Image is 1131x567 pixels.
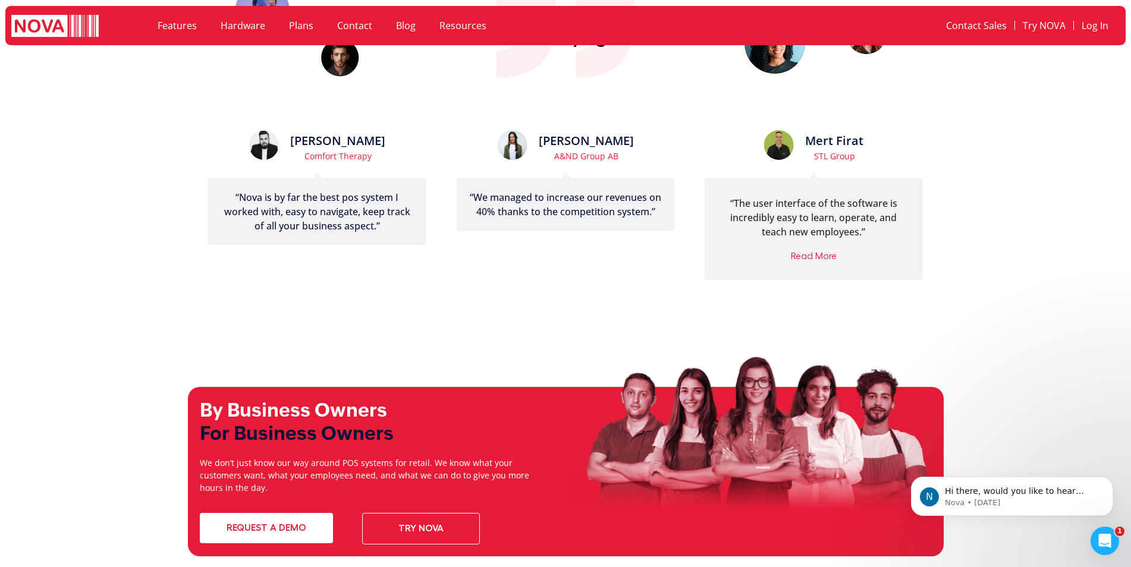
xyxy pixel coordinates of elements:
[1115,527,1124,536] span: 1
[384,12,428,39] a: Blog
[200,456,554,494] p: We don’t just know our way around POS systems for retail. We know what your customers want, what ...
[52,34,191,103] span: Hi there, would you like to hear more about our service? Please leave us your contact details and...
[805,132,863,150] span: Mert Firat
[893,452,1131,535] iframe: Intercom notifications message
[468,190,662,219] div: “We managed to increase our revenues on 40% thanks to the competition system.”
[1074,12,1116,39] a: Log In
[428,12,498,39] a: Resources
[196,118,438,292] div: 2 / 4
[196,118,935,292] div: Slides
[249,130,279,160] img: Walid Ghalleb
[497,130,527,160] img: Natalia Khirevich
[146,12,780,39] nav: Menu
[539,132,634,150] span: [PERSON_NAME]
[200,399,554,445] h2: By Business Owners
[764,130,793,160] img: Mert Firat
[398,523,444,534] span: Try nova
[1015,12,1073,39] a: Try NOVA
[1091,527,1119,555] iframe: Intercom live chat
[291,132,386,150] span: [PERSON_NAME]
[539,150,634,162] span: A&ND Group AB
[277,12,325,39] a: Plans
[792,12,1116,39] nav: Menu
[291,150,386,162] span: Comfort Therapy
[722,196,905,239] div: “The user interface of the software is incredibly easy to learn, operate, and teach new employees.”
[791,251,837,261] a: Read More
[220,190,414,233] div: “Nova is by far the best pos system I worked with, easy to navigate, keep track of all your busin...
[227,522,306,534] span: Request a demo
[52,46,205,56] p: Message from Nova, sent 13w ago
[444,118,686,292] div: 3 / 4
[146,12,209,39] a: Features
[805,150,863,162] span: STL Group
[200,422,394,444] span: For Business Owners
[209,12,277,39] a: Hardware
[938,12,1014,39] a: Contact Sales
[325,12,384,39] a: Contact
[200,513,333,543] a: Request a demo
[693,118,935,292] div: 4 / 4
[11,15,99,39] img: logo white
[362,513,480,544] a: Try nova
